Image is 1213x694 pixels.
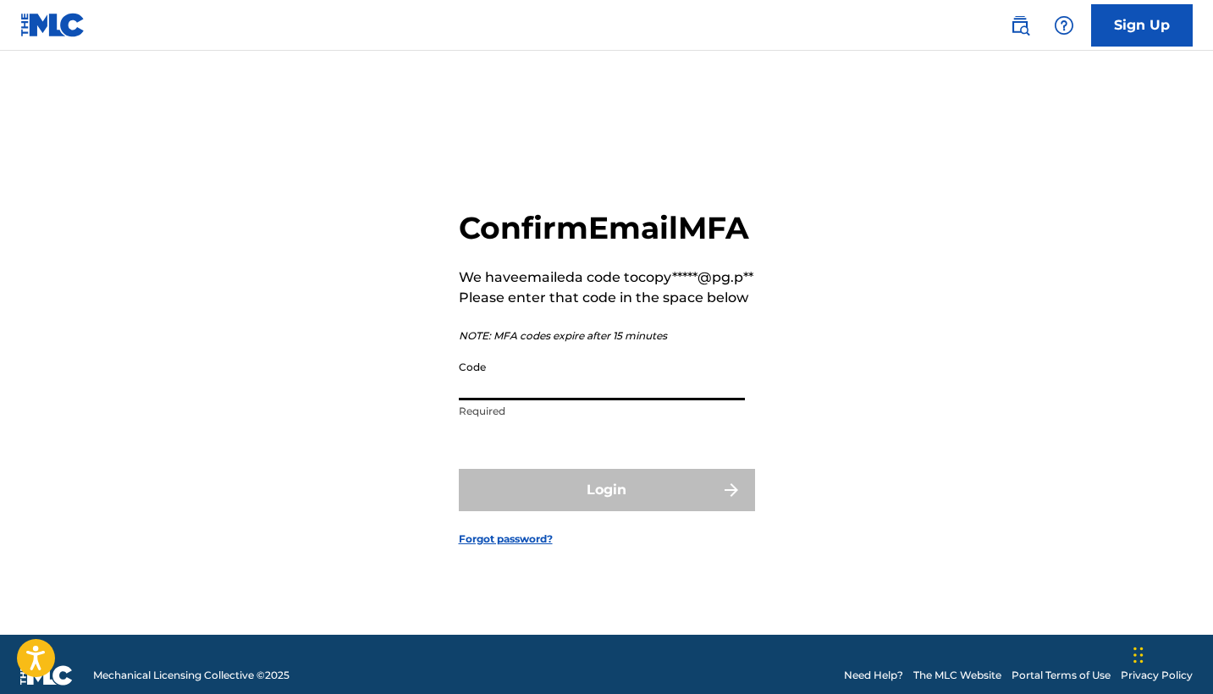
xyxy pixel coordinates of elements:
p: Required [459,404,745,419]
img: help [1054,15,1074,36]
img: logo [20,665,73,686]
a: Privacy Policy [1121,668,1193,683]
img: search [1010,15,1030,36]
a: Public Search [1003,8,1037,42]
p: Please enter that code in the space below [459,288,753,308]
a: The MLC Website [913,668,1001,683]
span: Mechanical Licensing Collective © 2025 [93,668,289,683]
iframe: Chat Widget [1128,613,1213,694]
div: Drag [1133,630,1144,680]
p: NOTE: MFA codes expire after 15 minutes [459,328,753,344]
a: Need Help? [844,668,903,683]
p: We have emailed a code to copy*****@pg.p** [459,267,753,288]
h2: Confirm Email MFA [459,209,753,247]
div: Help [1047,8,1081,42]
a: Forgot password? [459,532,553,547]
a: Sign Up [1091,4,1193,47]
img: MLC Logo [20,13,85,37]
a: Portal Terms of Use [1012,668,1111,683]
